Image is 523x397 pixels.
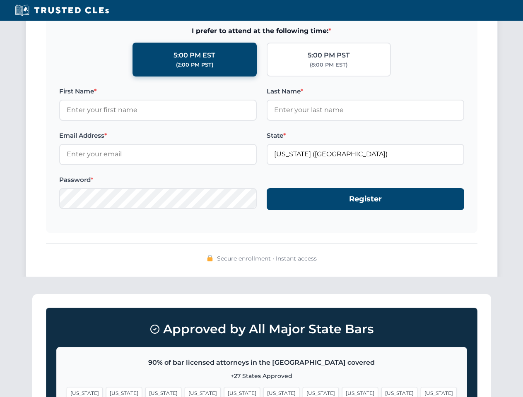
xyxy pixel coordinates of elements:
[174,50,215,61] div: 5:00 PM EST
[59,175,257,185] label: Password
[310,61,347,69] div: (8:00 PM EST)
[176,61,213,69] div: (2:00 PM PST)
[59,144,257,165] input: Enter your email
[67,371,457,380] p: +27 States Approved
[59,86,257,96] label: First Name
[267,131,464,141] label: State
[308,50,350,61] div: 5:00 PM PST
[217,254,317,263] span: Secure enrollment • Instant access
[59,26,464,36] span: I prefer to attend at the following time:
[12,4,111,17] img: Trusted CLEs
[267,86,464,96] label: Last Name
[59,131,257,141] label: Email Address
[56,318,467,340] h3: Approved by All Major State Bars
[67,357,457,368] p: 90% of bar licensed attorneys in the [GEOGRAPHIC_DATA] covered
[267,188,464,210] button: Register
[59,100,257,120] input: Enter your first name
[207,255,213,261] img: 🔒
[267,100,464,120] input: Enter your last name
[267,144,464,165] input: Florida (FL)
